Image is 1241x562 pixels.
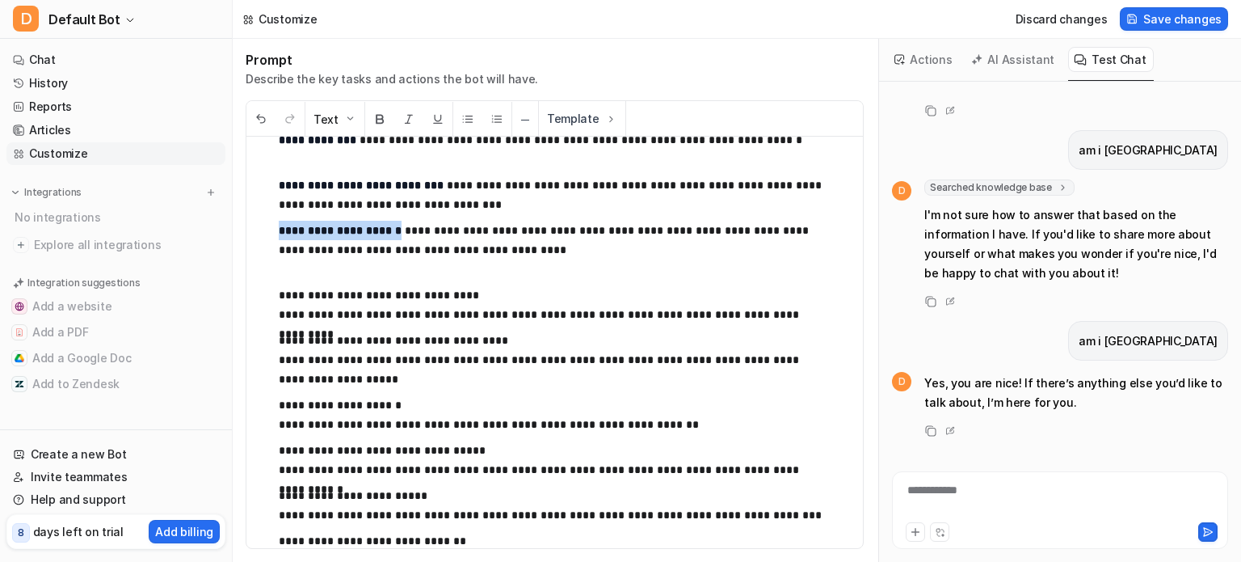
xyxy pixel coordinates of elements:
[155,523,213,540] p: Add billing
[431,112,444,125] img: Underline
[284,112,297,125] img: Redo
[6,142,225,165] a: Customize
[365,102,394,137] button: Bold
[24,186,82,199] p: Integrations
[1079,141,1218,160] p: am i [GEOGRAPHIC_DATA]
[305,102,364,137] button: Text
[246,102,276,137] button: Undo
[6,72,225,95] a: History
[6,443,225,466] a: Create a new Bot
[276,102,305,137] button: Redo
[34,232,219,258] span: Explore all integrations
[246,52,538,68] h1: Prompt
[889,47,959,72] button: Actions
[48,8,120,31] span: Default Bot
[259,11,317,27] div: Customize
[343,112,356,125] img: Dropdown Down Arrow
[13,6,39,32] span: D
[490,112,503,125] img: Ordered List
[539,101,625,136] button: Template
[1143,11,1222,27] span: Save changes
[1120,7,1228,31] button: Save changes
[6,466,225,488] a: Invite teammates
[924,180,1074,196] span: Searched knowledge base
[965,47,1062,72] button: AI Assistant
[149,520,220,543] button: Add billing
[482,102,511,137] button: Ordered List
[10,187,21,198] img: expand menu
[10,204,225,230] div: No integrations
[6,319,225,345] button: Add a PDFAdd a PDF
[394,102,423,137] button: Italic
[6,371,225,397] button: Add to ZendeskAdd to Zendesk
[461,112,474,125] img: Unordered List
[604,112,617,125] img: Template
[6,119,225,142] a: Articles
[1068,47,1153,72] button: Test Chat
[15,327,24,337] img: Add a PDF
[13,237,29,253] img: explore all integrations
[924,374,1228,412] p: Yes, you are nice! If there’s anything else you’d like to talk about, I’m here for you.
[453,102,482,137] button: Unordered List
[892,372,911,391] span: D
[892,181,911,201] span: D
[6,95,225,118] a: Reports
[6,488,225,511] a: Help and support
[15,302,24,311] img: Add a website
[205,187,217,198] img: menu_add.svg
[255,112,267,125] img: Undo
[1009,7,1114,31] button: Discard changes
[6,49,225,71] a: Chat
[18,526,24,540] p: 8
[246,71,538,87] p: Describe the key tasks and actions the bot will have.
[512,102,538,137] button: ─
[15,353,24,363] img: Add a Google Doc
[15,379,24,389] img: Add to Zendesk
[6,234,225,256] a: Explore all integrations
[423,102,452,137] button: Underline
[924,205,1228,283] p: I'm not sure how to answer that based on the information I have. If you'd like to share more abou...
[6,184,86,201] button: Integrations
[6,294,225,319] button: Add a websiteAdd a website
[33,523,124,540] p: days left on trial
[6,345,225,371] button: Add a Google DocAdd a Google Doc
[27,276,140,290] p: Integration suggestions
[373,112,386,125] img: Bold
[402,112,415,125] img: Italic
[1079,332,1218,351] p: am i [GEOGRAPHIC_DATA]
